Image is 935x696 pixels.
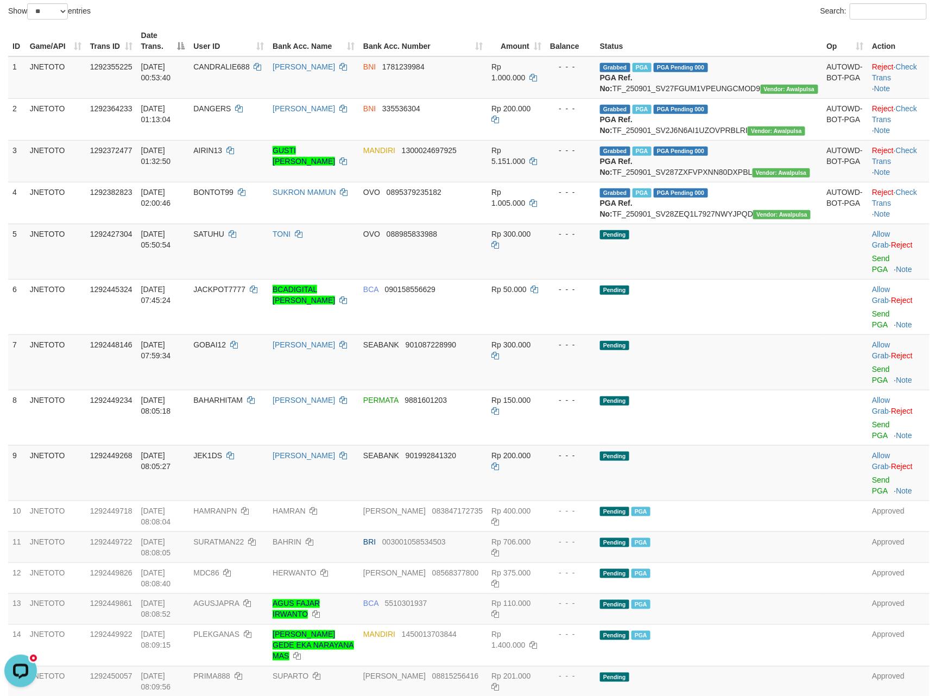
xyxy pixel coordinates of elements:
[141,230,171,249] span: [DATE] 05:50:54
[491,599,530,608] span: Rp 110.000
[631,569,650,578] span: Marked by auoradja
[868,56,930,99] td: · ·
[550,145,591,156] div: - - -
[90,285,132,294] span: 1292445324
[363,104,376,113] span: BNI
[633,63,652,72] span: Marked by auonisif
[387,188,441,197] span: Copy 0895379235182 to clipboard
[273,451,335,460] a: [PERSON_NAME]
[823,26,868,56] th: Op: activate to sort column ascending
[872,340,890,360] a: Allow Grab
[273,507,306,515] a: HAMRAN
[600,452,629,461] span: Pending
[406,451,456,460] span: Copy 901992841320 to clipboard
[872,451,890,471] a: Allow Grab
[8,624,26,666] td: 14
[872,451,891,471] span: ·
[872,104,894,113] a: Reject
[491,62,525,82] span: Rp 1.000.000
[761,85,818,94] span: Vendor URL: https://service2.1velocity.biz
[896,265,913,274] a: Note
[872,396,891,415] span: ·
[823,56,868,99] td: AUTOWD-BOT-PGA
[193,188,233,197] span: BONTOT99
[90,451,132,460] span: 1292449268
[872,309,890,329] a: Send PGA
[26,593,86,624] td: JNETOTO
[8,26,26,56] th: ID
[90,630,132,639] span: 1292449922
[872,230,891,249] span: ·
[382,537,446,546] span: Copy 003001058534503 to clipboard
[26,26,86,56] th: Game/API: activate to sort column ascending
[141,672,171,692] span: [DATE] 08:09:56
[406,340,456,349] span: Copy 901087228990 to clipboard
[363,537,376,546] span: BRI
[872,188,894,197] a: Reject
[26,98,86,140] td: JNETOTO
[600,188,630,198] span: Grabbed
[359,26,487,56] th: Bank Acc. Number: activate to sort column ascending
[8,562,26,593] td: 12
[137,26,189,56] th: Date Trans.: activate to sort column descending
[402,146,457,155] span: Copy 1300024697925 to clipboard
[491,230,530,238] span: Rp 300.000
[874,126,890,135] a: Note
[868,445,930,501] td: ·
[600,147,630,156] span: Grabbed
[26,224,86,279] td: JNETOTO
[363,396,399,404] span: PERMATA
[273,285,335,305] a: BCADIGITAL [PERSON_NAME]
[385,599,427,608] span: Copy 5510301937 to clipboard
[891,351,913,360] a: Reject
[600,157,633,176] b: PGA Ref. No:
[268,26,359,56] th: Bank Acc. Name: activate to sort column ascending
[363,340,399,349] span: SEABANK
[654,188,708,198] span: PGA Pending
[600,569,629,578] span: Pending
[868,624,930,666] td: Approved
[872,62,894,71] a: Reject
[432,568,479,577] span: Copy 08568377800 to clipboard
[193,104,231,113] span: DANGERS
[868,593,930,624] td: Approved
[387,230,437,238] span: Copy 088985833988 to clipboard
[596,140,823,182] td: TF_250901_SV287ZXFVPXNN80DXPBL
[491,630,525,650] span: Rp 1.400.000
[600,199,633,218] b: PGA Ref. No:
[600,286,629,295] span: Pending
[546,26,596,56] th: Balance
[550,671,591,682] div: - - -
[8,279,26,334] td: 6
[193,599,239,608] span: AGUSJAPRA
[874,210,890,218] a: Note
[193,451,222,460] span: JEK1DS
[491,104,530,113] span: Rp 200.000
[823,182,868,224] td: AUTOWD-BOT-PGA
[90,672,132,681] span: 1292450057
[550,229,591,239] div: - - -
[141,340,171,360] span: [DATE] 07:59:34
[363,599,378,608] span: BCA
[820,3,927,20] label: Search:
[823,140,868,182] td: AUTOWD-BOT-PGA
[868,26,930,56] th: Action
[8,56,26,99] td: 1
[382,104,420,113] span: Copy 335536304 to clipboard
[363,507,426,515] span: [PERSON_NAME]
[891,296,913,305] a: Reject
[872,365,890,384] a: Send PGA
[141,599,171,619] span: [DATE] 08:08:52
[896,376,913,384] a: Note
[550,598,591,609] div: - - -
[273,396,335,404] a: [PERSON_NAME]
[363,230,380,238] span: OVO
[273,62,335,71] a: [PERSON_NAME]
[141,146,171,166] span: [DATE] 01:32:50
[90,340,132,349] span: 1292448146
[654,147,708,156] span: PGA Pending
[823,98,868,140] td: AUTOWD-BOT-PGA
[872,340,891,360] span: ·
[633,147,652,156] span: Marked by auowiliam
[90,230,132,238] span: 1292427304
